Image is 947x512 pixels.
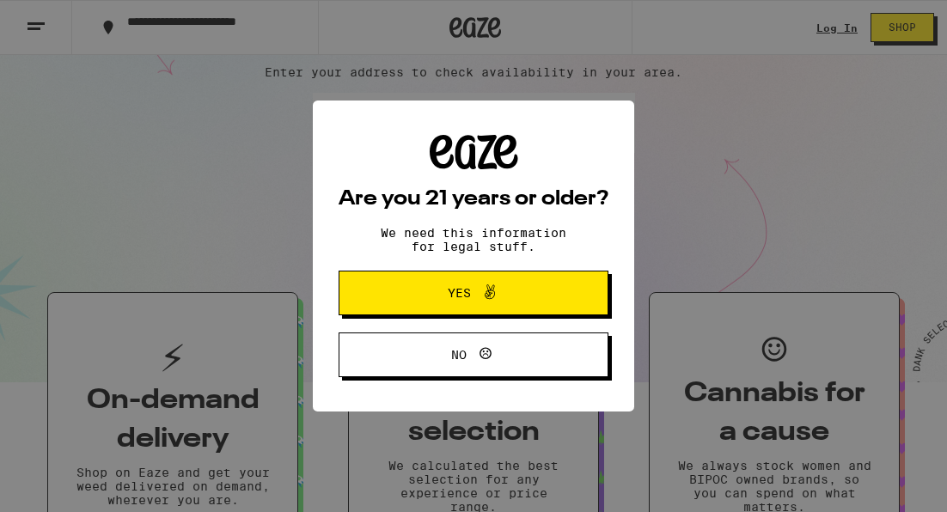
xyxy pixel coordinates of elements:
button: Yes [339,271,608,315]
button: No [339,332,608,377]
p: We need this information for legal stuff. [366,226,581,253]
span: No [451,349,467,361]
span: Yes [448,287,471,299]
h2: Are you 21 years or older? [339,189,608,210]
span: Hi. Need any help? [10,12,124,26]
